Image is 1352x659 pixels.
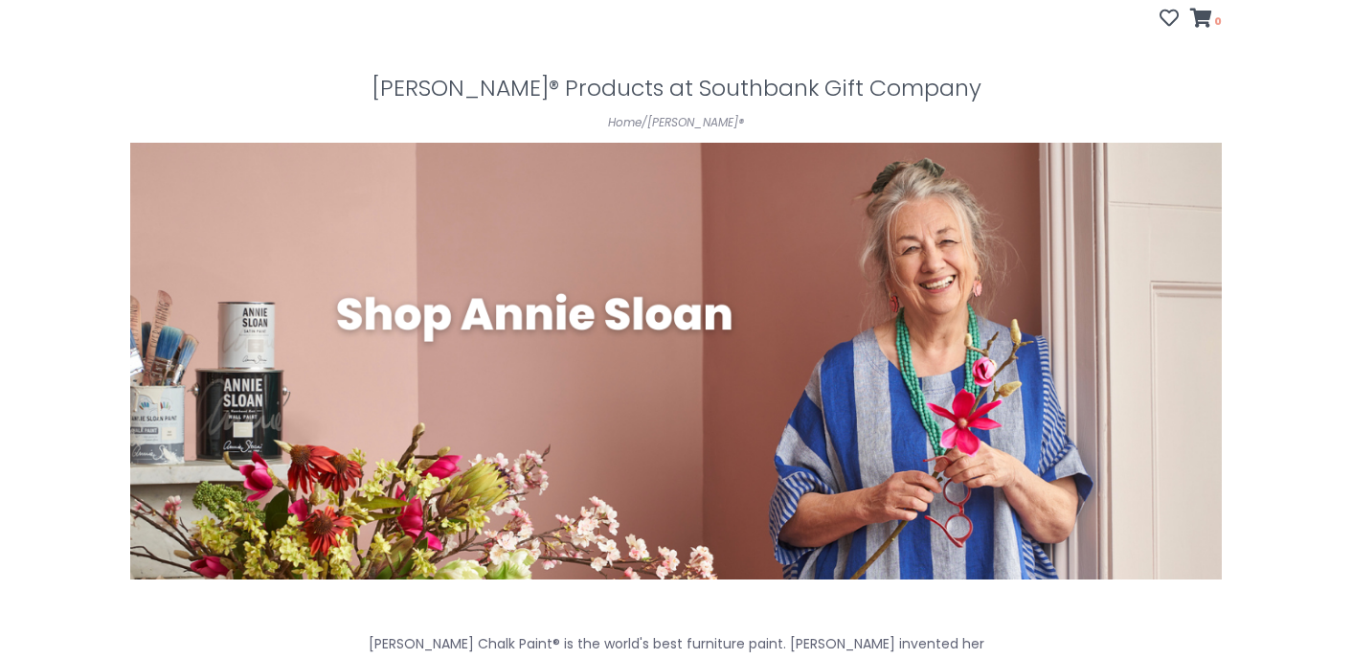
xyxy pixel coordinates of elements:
[647,114,744,130] a: [PERSON_NAME]®
[1212,13,1222,29] span: 0
[130,76,1222,101] h1: [PERSON_NAME]® Products at Southbank Gift Company
[130,143,1222,579] img: Annie Sloan
[1190,11,1222,30] a: 0
[130,112,1222,133] div: /
[608,114,642,130] a: Home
